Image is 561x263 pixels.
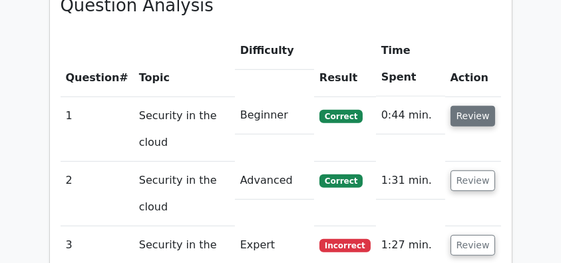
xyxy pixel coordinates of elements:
th: Difficulty [235,32,314,70]
th: Time Spent [376,32,445,97]
th: # [61,32,134,97]
th: Topic [134,32,235,97]
span: Correct [319,110,363,123]
th: Action [445,32,501,97]
button: Review [451,170,496,191]
td: Beginner [235,97,314,134]
td: Advanced [235,162,314,200]
span: Incorrect [319,239,371,252]
th: Result [314,32,376,97]
td: Security in the cloud [134,97,235,161]
button: Review [451,106,496,127]
td: 2 [61,162,134,226]
button: Review [451,235,496,256]
td: 0:44 min. [376,97,445,134]
td: 1:31 min. [376,162,445,200]
td: 1 [61,97,134,161]
span: Correct [319,174,363,188]
td: Security in the cloud [134,162,235,226]
span: Question [66,71,120,84]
